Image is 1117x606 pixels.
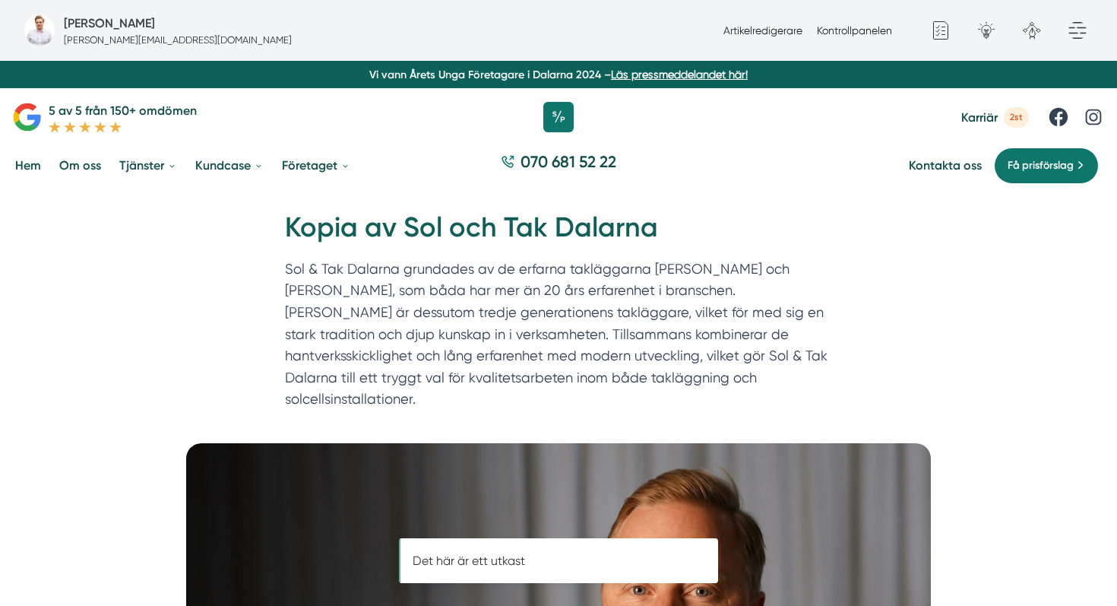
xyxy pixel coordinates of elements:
span: 070 681 52 22 [521,151,616,173]
a: 070 681 52 22 [495,151,622,180]
span: Få prisförslag [1008,157,1074,174]
p: 5 av 5 från 150+ omdömen [49,101,197,120]
p: Sol & Tak Dalarna grundades av de erfarna takläggarna [PERSON_NAME] och [PERSON_NAME], som båda h... [285,259,832,417]
img: foretagsbild-pa-smartproduktion-en-webbyraer-i-dalarnas-lan.jpg [24,15,55,46]
a: Kontrollpanelen [817,24,892,36]
a: Läs pressmeddelandet här! [611,68,748,81]
a: Kontakta oss [909,158,982,173]
a: Kundcase [192,146,267,185]
p: Det här är ett utkast [413,552,704,570]
a: Karriär 2st [961,107,1029,128]
span: 2st [1004,107,1029,128]
span: Karriär [961,110,998,125]
a: Artikelredigerare [723,24,802,36]
p: [PERSON_NAME][EMAIL_ADDRESS][DOMAIN_NAME] [64,33,292,47]
a: Om oss [56,146,104,185]
a: Tjänster [116,146,180,185]
h1: Kopia av Sol och Tak Dalarna [285,209,832,259]
a: Hem [12,146,44,185]
a: Företaget [279,146,353,185]
h5: Administratör [64,14,155,33]
p: Vi vann Årets Unga Företagare i Dalarna 2024 – [6,67,1111,82]
a: Få prisförslag [994,148,1099,184]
